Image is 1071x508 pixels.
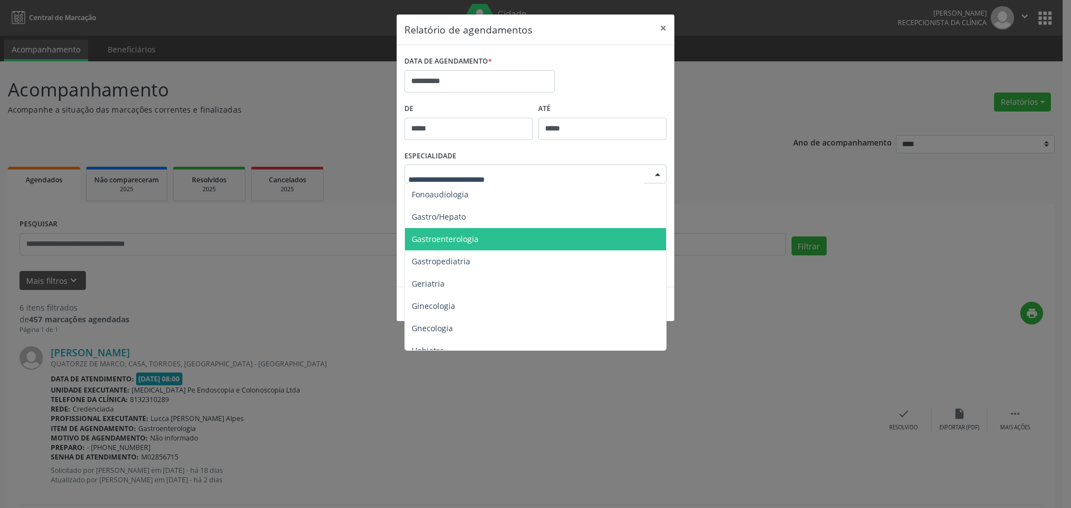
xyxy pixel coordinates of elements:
span: Geriatria [412,278,445,289]
span: Ginecologia [412,301,455,311]
span: Hebiatra [412,345,444,356]
button: Close [652,14,674,42]
h5: Relatório de agendamentos [404,22,532,37]
span: Fonoaudiologia [412,189,469,200]
label: ESPECIALIDADE [404,148,456,165]
label: ATÉ [538,100,667,118]
span: Gastropediatria [412,256,470,267]
label: DATA DE AGENDAMENTO [404,53,492,70]
span: Gastro/Hepato [412,211,466,222]
span: Gastroenterologia [412,234,479,244]
span: Gnecologia [412,323,453,333]
label: De [404,100,533,118]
